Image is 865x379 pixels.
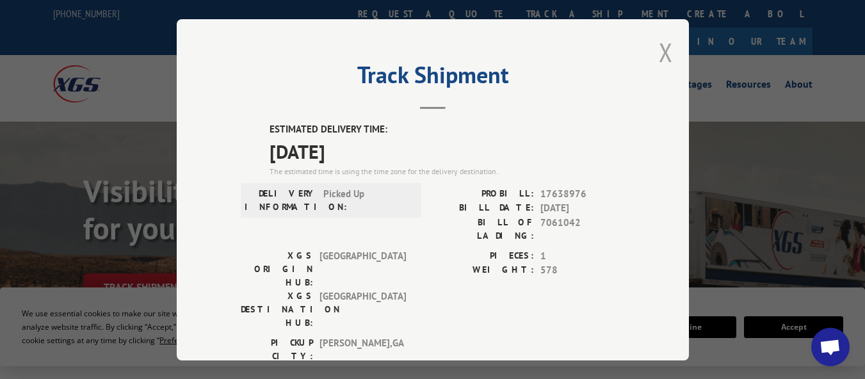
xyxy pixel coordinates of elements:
[540,186,625,201] span: 17638976
[270,136,625,165] span: [DATE]
[241,248,313,289] label: XGS ORIGIN HUB:
[323,186,410,213] span: Picked Up
[245,186,317,213] label: DELIVERY INFORMATION:
[540,215,625,242] span: 7061042
[241,335,313,362] label: PICKUP CITY:
[270,122,625,137] label: ESTIMATED DELIVERY TIME:
[241,289,313,329] label: XGS DESTINATION HUB:
[540,201,625,216] span: [DATE]
[433,263,534,278] label: WEIGHT:
[270,165,625,177] div: The estimated time is using the time zone for the delivery destination.
[540,248,625,263] span: 1
[241,66,625,90] h2: Track Shipment
[319,248,406,289] span: [GEOGRAPHIC_DATA]
[659,35,673,69] button: Close modal
[540,263,625,278] span: 578
[433,186,534,201] label: PROBILL:
[433,215,534,242] label: BILL OF LADING:
[433,248,534,263] label: PIECES:
[319,335,406,362] span: [PERSON_NAME] , GA
[433,201,534,216] label: BILL DATE:
[319,289,406,329] span: [GEOGRAPHIC_DATA]
[811,328,850,366] div: Open chat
